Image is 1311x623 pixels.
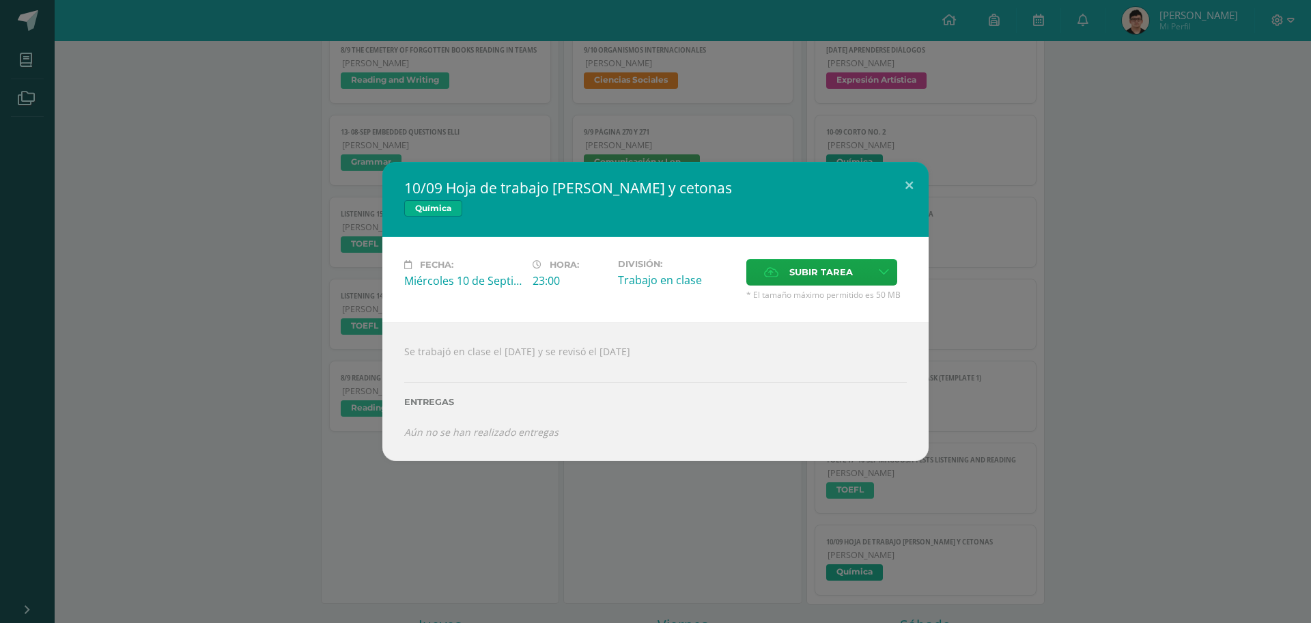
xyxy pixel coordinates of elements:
div: Miércoles 10 de Septiembre [404,273,522,288]
span: Fecha: [420,260,453,270]
label: División: [618,259,735,269]
button: Close (Esc) [890,162,929,208]
div: Se trabajó en clase el [DATE] y se revisó el [DATE] [382,322,929,460]
div: Trabajo en clase [618,273,735,288]
div: 23:00 [533,273,607,288]
span: Química [404,200,462,217]
span: Hora: [550,260,579,270]
label: Entregas [404,397,907,407]
h2: 10/09 Hoja de trabajo [PERSON_NAME] y cetonas [404,178,907,197]
span: * El tamaño máximo permitido es 50 MB [746,289,907,301]
span: Subir tarea [789,260,853,285]
i: Aún no se han realizado entregas [404,426,559,439]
